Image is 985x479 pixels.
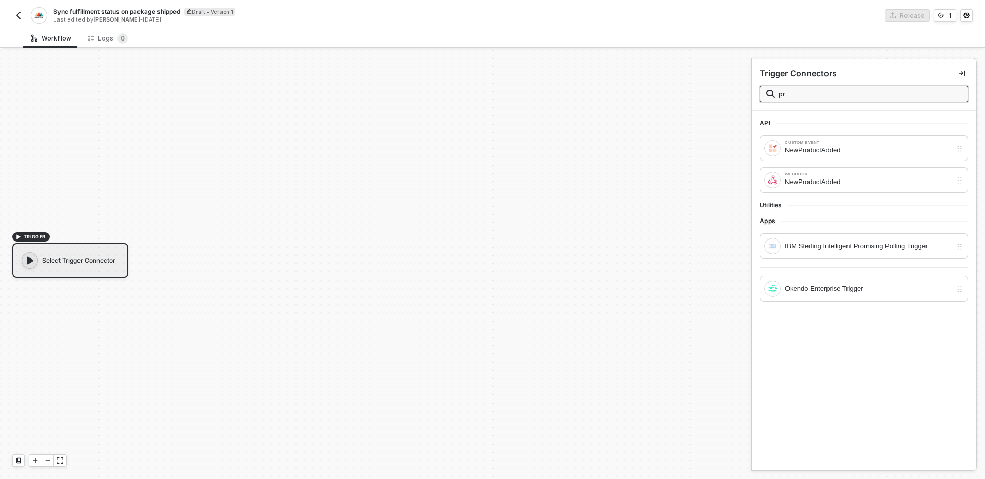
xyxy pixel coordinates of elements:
span: icon-settings [963,12,970,18]
span: [PERSON_NAME] [93,16,140,23]
button: 1 [934,9,956,22]
span: Sync fulfillment status on package shipped [53,7,180,16]
span: icon-play [15,234,22,240]
span: API [760,119,776,127]
div: Select Trigger Connector [12,243,128,278]
div: NewProductAdded [785,176,952,188]
button: back [12,9,25,22]
div: IBM Sterling Intelligent Promising Polling Trigger [785,241,952,252]
span: icon-expand [57,457,63,464]
span: icon-versioning [938,12,944,18]
span: Utilities [760,201,788,209]
img: search [766,90,775,98]
span: icon-play [25,255,35,266]
div: Custom Event [785,141,952,145]
div: Okendo Enterprise Trigger [785,283,952,294]
span: icon-edit [186,9,192,14]
span: TRIGGER [24,233,46,241]
img: back [14,11,23,19]
div: Draft • Version 1 [184,8,235,16]
img: drag [956,145,963,153]
sup: 0 [117,33,128,44]
img: integration-icon [768,284,777,293]
img: integration-icon [768,175,777,185]
div: Trigger Connectors [760,68,837,79]
img: integration-icon [768,242,777,251]
div: Last edited by - [DATE] [53,16,491,24]
div: Workflow [31,34,71,43]
span: icon-minus [45,457,51,464]
img: drag [956,243,963,251]
span: icon-play [32,457,38,464]
span: icon-collapse-right [959,70,965,76]
input: Search all blocks [779,88,961,99]
div: 1 [949,11,952,20]
img: integration-icon [34,11,43,20]
button: Release [885,9,930,22]
div: NewProductAdded [785,145,952,156]
img: integration-icon [768,144,777,153]
img: drag [956,176,963,185]
img: drag [956,285,963,293]
div: Logs [88,33,128,44]
div: Webhook [785,172,952,176]
span: Apps [760,217,781,225]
